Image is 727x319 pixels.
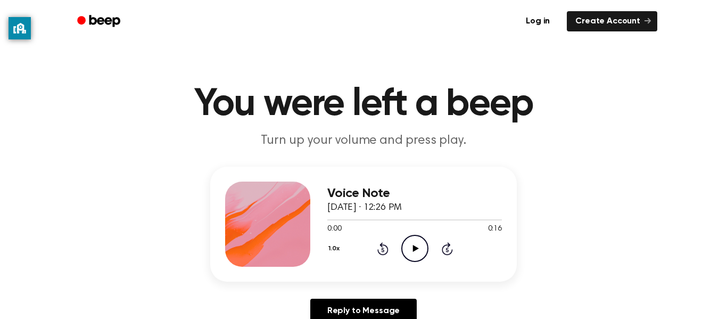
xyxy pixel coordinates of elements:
[159,132,568,150] p: Turn up your volume and press play.
[488,224,502,235] span: 0:16
[567,11,657,31] a: Create Account
[327,224,341,235] span: 0:00
[70,11,130,32] a: Beep
[327,203,402,212] span: [DATE] · 12:26 PM
[515,9,560,34] a: Log in
[91,85,636,124] h1: You were left a beep
[9,17,31,39] button: privacy banner
[327,240,343,258] button: 1.0x
[327,186,502,201] h3: Voice Note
